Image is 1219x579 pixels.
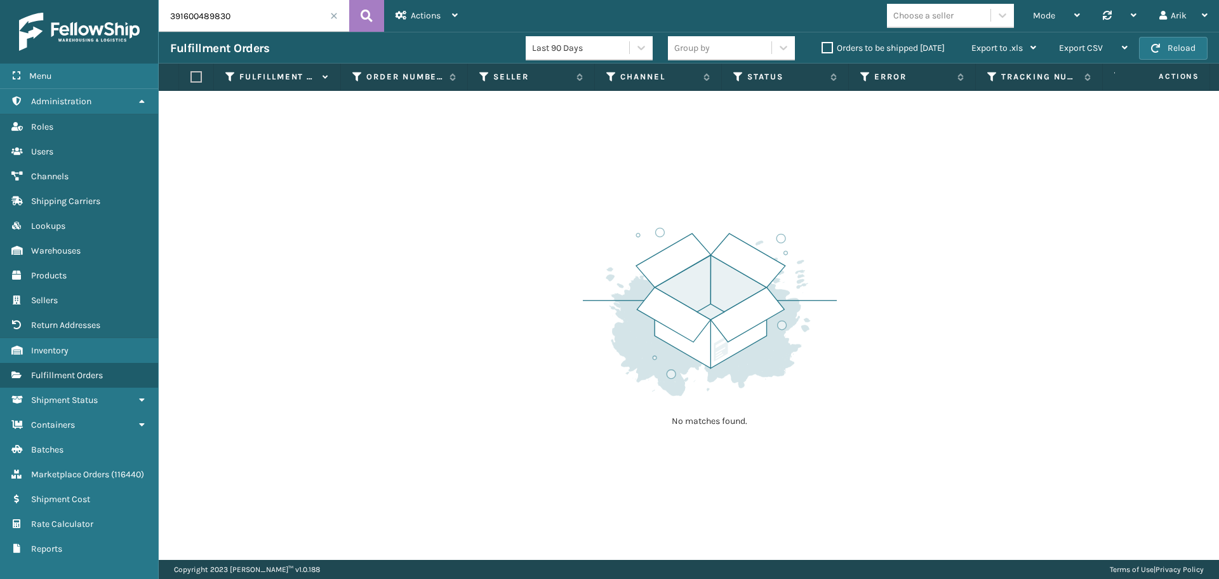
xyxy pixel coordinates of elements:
div: Choose a seller [893,9,954,22]
span: Return Addresses [31,320,100,330]
a: Terms of Use [1110,565,1154,574]
label: Status [747,71,824,83]
div: Last 90 Days [532,41,630,55]
img: logo [19,13,140,51]
span: Products [31,270,67,281]
span: Menu [29,71,51,81]
label: Order Number [366,71,443,83]
label: Seller [493,71,570,83]
span: Marketplace Orders [31,469,109,480]
span: Batches [31,444,63,455]
span: Shipping Carriers [31,196,100,207]
label: Fulfillment Order Id [239,71,316,83]
div: Group by [674,41,710,55]
span: Channels [31,171,69,182]
label: Orders to be shipped [DATE] [822,43,945,53]
label: Tracking Number [1001,71,1078,83]
span: Actions [411,10,441,21]
span: Shipment Status [31,395,98,405]
span: Containers [31,419,75,430]
div: | [1110,560,1204,579]
span: Inventory [31,345,69,356]
p: Copyright 2023 [PERSON_NAME]™ v 1.0.188 [174,560,320,579]
span: Export to .xls [971,43,1023,53]
label: Channel [620,71,697,83]
span: Actions [1119,66,1207,87]
span: ( 116440 ) [111,469,144,480]
span: Shipment Cost [31,494,90,505]
span: Roles [31,121,53,132]
label: Error [874,71,951,83]
span: Rate Calculator [31,519,93,529]
span: Warehouses [31,245,81,256]
span: Fulfillment Orders [31,370,103,381]
span: Mode [1033,10,1055,21]
span: Sellers [31,295,58,306]
span: Reports [31,543,62,554]
a: Privacy Policy [1156,565,1204,574]
span: Administration [31,96,91,107]
span: Users [31,146,53,157]
span: Lookups [31,221,65,231]
span: Export CSV [1059,43,1103,53]
h3: Fulfillment Orders [170,41,269,56]
button: Reload [1139,37,1208,60]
